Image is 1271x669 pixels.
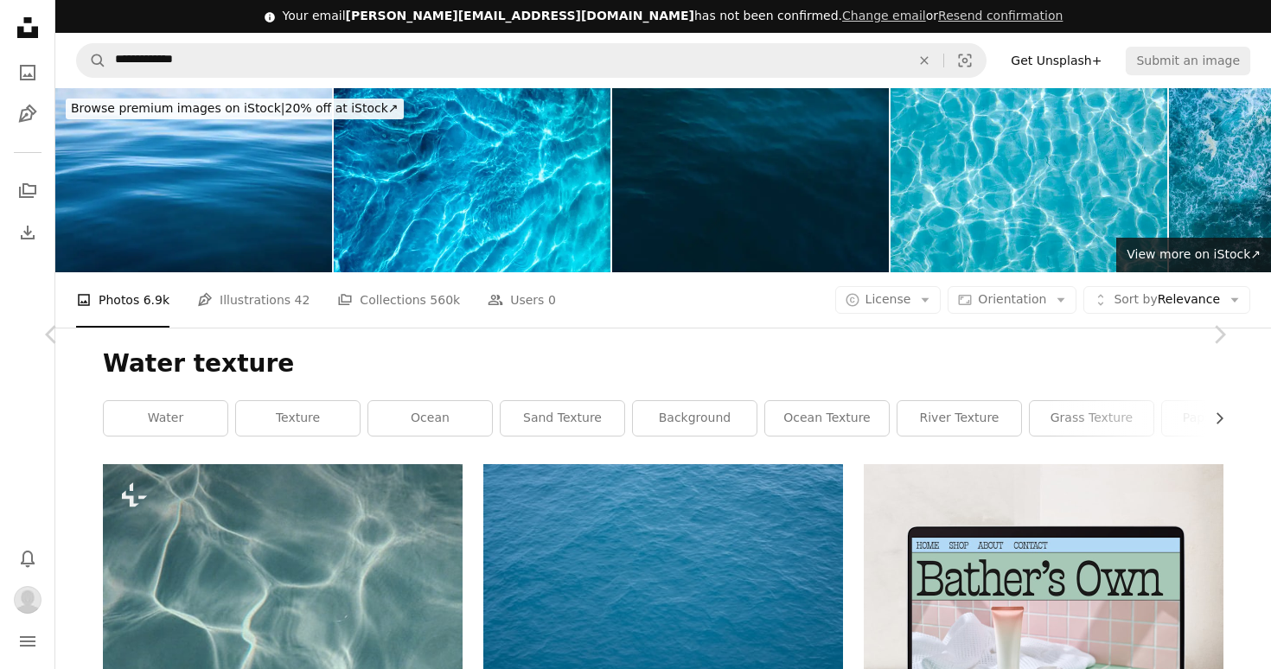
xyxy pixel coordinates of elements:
span: View more on iStock ↗ [1127,247,1261,261]
a: Collections [10,174,45,208]
a: ocean [368,401,492,436]
span: [PERSON_NAME][EMAIL_ADDRESS][DOMAIN_NAME] [346,9,694,22]
a: Illustrations [10,97,45,131]
span: Relevance [1114,291,1220,309]
a: Download History [10,215,45,250]
a: sand texture [501,401,624,436]
button: Profile [10,583,45,617]
button: License [835,286,942,314]
form: Find visuals sitewide [76,43,987,78]
img: Ripple Water, Sun Reflection Water Background. [334,88,610,272]
span: License [865,292,911,306]
img: Avatar of user lina sebai [14,586,42,614]
a: Next [1167,252,1271,417]
span: 42 [295,290,310,309]
button: Orientation [948,286,1076,314]
a: Change email [842,9,926,22]
span: Browse premium images on iStock | [71,101,284,115]
a: Collections 560k [337,272,460,328]
button: Resend confirmation [938,8,1063,25]
button: scroll list to the right [1204,401,1223,436]
button: Notifications [10,541,45,576]
button: Search Unsplash [77,44,106,77]
a: Illustrations 42 [197,272,310,328]
a: water [104,401,227,436]
a: ocean texture [765,401,889,436]
a: texture [236,401,360,436]
a: Browse premium images on iStock|20% off at iStock↗ [55,88,414,130]
span: Orientation [978,292,1046,306]
a: grass texture [1030,401,1153,436]
a: View more on iStock↗ [1116,238,1271,272]
button: Visual search [944,44,986,77]
div: Your email has not been confirmed. [283,8,1063,25]
span: Sort by [1114,292,1157,306]
div: 20% off at iStock ↗ [66,99,404,119]
img: Water ripple over sandy beach [891,88,1167,272]
a: blue ocean wave [483,576,843,591]
a: Photos [10,55,45,90]
a: background [633,401,757,436]
button: Clear [905,44,943,77]
span: or [842,9,1063,22]
a: river texture [897,401,1021,436]
button: Submit an image [1126,47,1250,74]
h1: Water texture [103,348,1223,379]
button: Menu [10,624,45,659]
img: Soft Water Background [55,88,332,272]
span: 560k [430,290,460,309]
img: Sea surface under blue moonlight of the deep sea [612,88,889,272]
a: Get Unsplash+ [1000,47,1112,74]
span: 0 [548,290,556,309]
a: Users 0 [488,272,556,328]
button: Sort byRelevance [1083,286,1250,314]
